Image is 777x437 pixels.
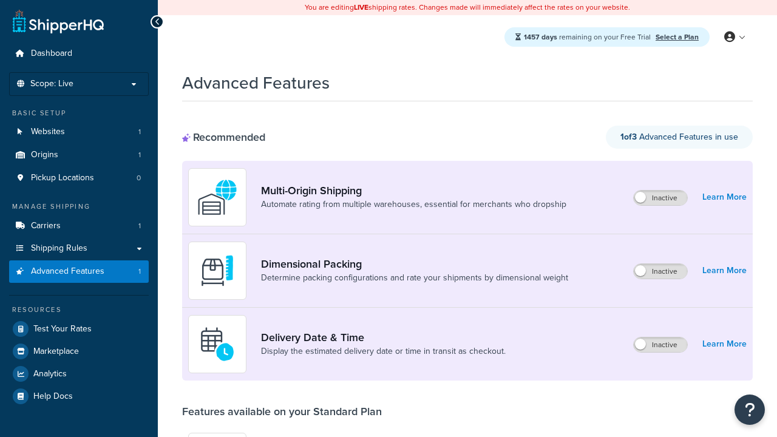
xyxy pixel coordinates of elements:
[138,221,141,231] span: 1
[261,331,506,344] a: Delivery Date & Time
[33,347,79,357] span: Marketplace
[9,363,149,385] a: Analytics
[9,202,149,212] div: Manage Shipping
[182,405,382,418] div: Features available on your Standard Plan
[9,167,149,189] li: Pickup Locations
[9,215,149,237] li: Carriers
[33,324,92,334] span: Test Your Rates
[196,323,239,365] img: gfkeb5ejjkALwAAAABJRU5ErkJggg==
[9,318,149,340] a: Test Your Rates
[31,173,94,183] span: Pickup Locations
[31,127,65,137] span: Websites
[620,130,738,143] span: Advanced Features in use
[634,264,687,279] label: Inactive
[9,144,149,166] a: Origins1
[9,108,149,118] div: Basic Setup
[138,266,141,277] span: 1
[656,32,699,42] a: Select a Plan
[182,130,265,144] div: Recommended
[33,391,73,402] span: Help Docs
[30,79,73,89] span: Scope: Live
[261,272,568,284] a: Determine packing configurations and rate your shipments by dimensional weight
[9,305,149,315] div: Resources
[182,71,330,95] h1: Advanced Features
[33,369,67,379] span: Analytics
[354,2,368,13] b: LIVE
[137,173,141,183] span: 0
[9,121,149,143] a: Websites1
[261,345,506,357] a: Display the estimated delivery date or time in transit as checkout.
[9,237,149,260] a: Shipping Rules
[196,176,239,218] img: WatD5o0RtDAAAAAElFTkSuQmCC
[9,144,149,166] li: Origins
[620,130,637,143] strong: 1 of 3
[9,42,149,65] a: Dashboard
[9,260,149,283] li: Advanced Features
[31,221,61,231] span: Carriers
[702,262,747,279] a: Learn More
[9,260,149,283] a: Advanced Features1
[9,215,149,237] a: Carriers1
[261,198,566,211] a: Automate rating from multiple warehouses, essential for merchants who dropship
[138,150,141,160] span: 1
[9,121,149,143] li: Websites
[261,257,568,271] a: Dimensional Packing
[524,32,557,42] strong: 1457 days
[634,191,687,205] label: Inactive
[31,243,87,254] span: Shipping Rules
[261,184,566,197] a: Multi-Origin Shipping
[524,32,653,42] span: remaining on your Free Trial
[9,385,149,407] a: Help Docs
[634,337,687,352] label: Inactive
[31,49,72,59] span: Dashboard
[9,167,149,189] a: Pickup Locations0
[31,150,58,160] span: Origins
[702,189,747,206] a: Learn More
[9,340,149,362] a: Marketplace
[735,395,765,425] button: Open Resource Center
[138,127,141,137] span: 1
[196,249,239,292] img: DTVBYsAAAAAASUVORK5CYII=
[31,266,104,277] span: Advanced Features
[702,336,747,353] a: Learn More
